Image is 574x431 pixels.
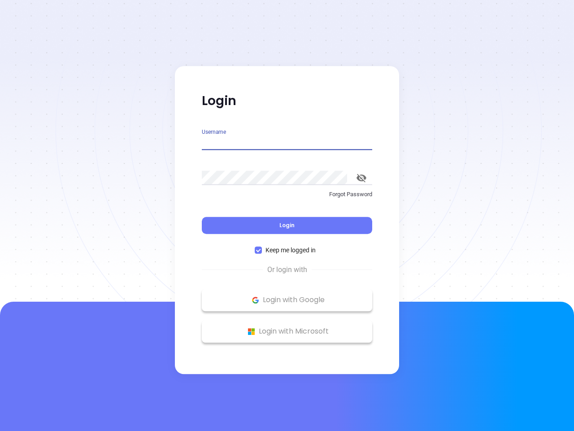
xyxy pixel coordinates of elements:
[202,217,372,234] button: Login
[262,245,319,255] span: Keep me logged in
[202,93,372,109] p: Login
[202,320,372,343] button: Microsoft Logo Login with Microsoft
[202,129,226,135] label: Username
[250,295,261,306] img: Google Logo
[206,293,368,307] p: Login with Google
[202,190,372,199] p: Forgot Password
[202,289,372,311] button: Google Logo Login with Google
[246,326,257,337] img: Microsoft Logo
[202,190,372,206] a: Forgot Password
[351,167,372,189] button: toggle password visibility
[279,221,295,229] span: Login
[263,264,312,275] span: Or login with
[206,325,368,338] p: Login with Microsoft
